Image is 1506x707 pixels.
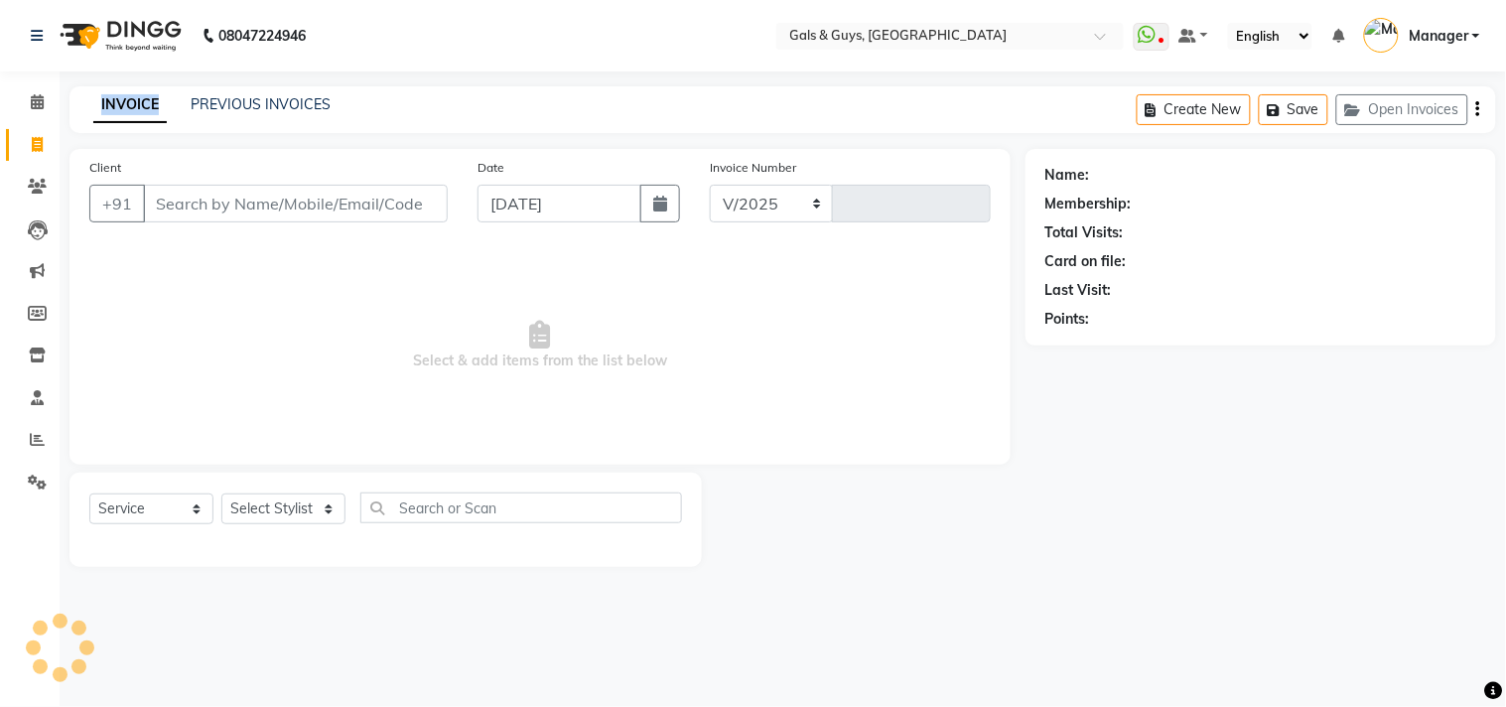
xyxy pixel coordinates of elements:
button: +91 [89,185,145,222]
label: Invoice Number [710,159,796,177]
div: Card on file: [1045,251,1127,272]
div: Membership: [1045,194,1132,214]
img: logo [51,8,187,64]
button: Save [1259,94,1328,125]
div: Points: [1045,309,1090,330]
button: Open Invoices [1336,94,1468,125]
div: Name: [1045,165,1090,186]
span: Select & add items from the list below [89,246,991,445]
a: PREVIOUS INVOICES [191,95,331,113]
a: INVOICE [93,87,167,123]
label: Date [478,159,504,177]
div: Total Visits: [1045,222,1124,243]
b: 08047224946 [218,8,306,64]
div: Last Visit: [1045,280,1112,301]
span: Manager [1409,26,1468,47]
label: Client [89,159,121,177]
input: Search or Scan [360,493,682,523]
img: Manager [1364,18,1399,53]
input: Search by Name/Mobile/Email/Code [143,185,448,222]
button: Create New [1137,94,1251,125]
